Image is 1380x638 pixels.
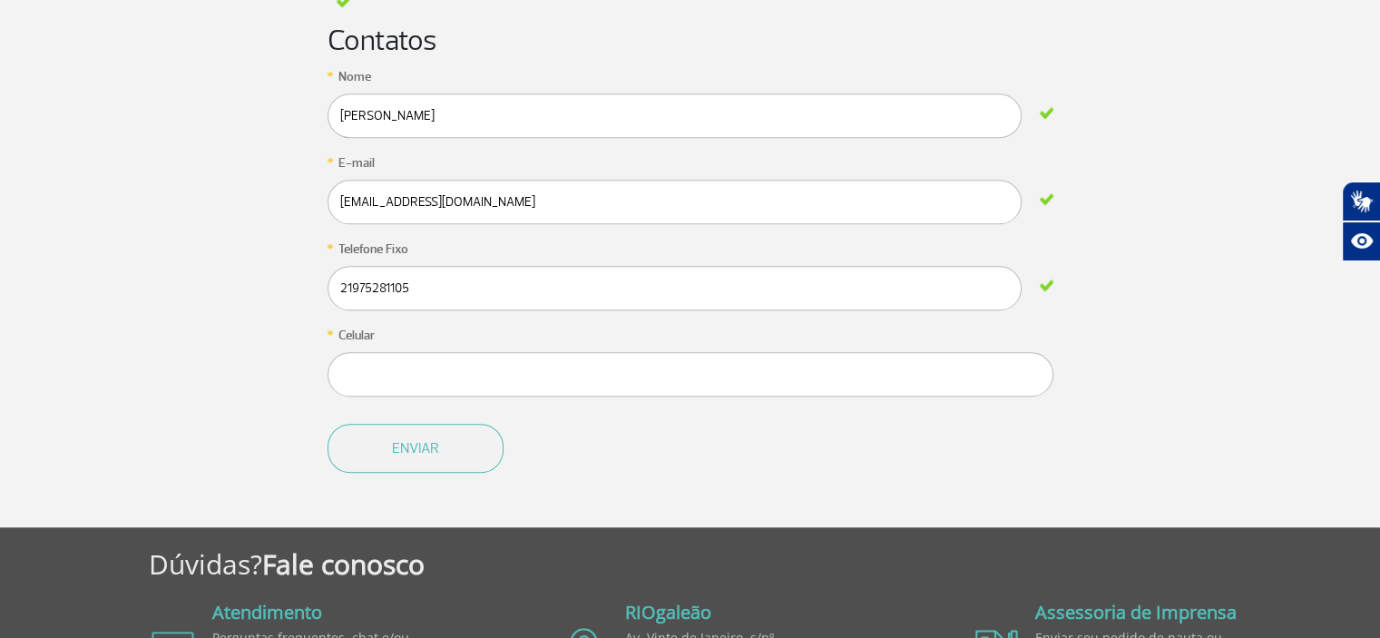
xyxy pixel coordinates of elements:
[338,326,375,345] label: Celular
[338,240,408,259] label: Telefone Fixo
[328,24,1053,58] h2: Contatos
[1342,182,1380,221] button: Abrir tradutor de língua de sinais.
[338,153,375,172] label: E-mail
[149,545,1380,583] h1: Dúvidas?
[328,424,504,473] button: Enviar
[212,600,322,624] a: Atendimento
[262,545,425,583] span: Fale conosco
[338,67,371,86] label: Nome
[1342,182,1380,261] div: Plugin de acessibilidade da Hand Talk.
[1035,600,1237,624] a: Assessoria de Imprensa
[625,600,711,624] a: RIOgaleão
[1342,221,1380,261] button: Abrir recursos assistivos.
